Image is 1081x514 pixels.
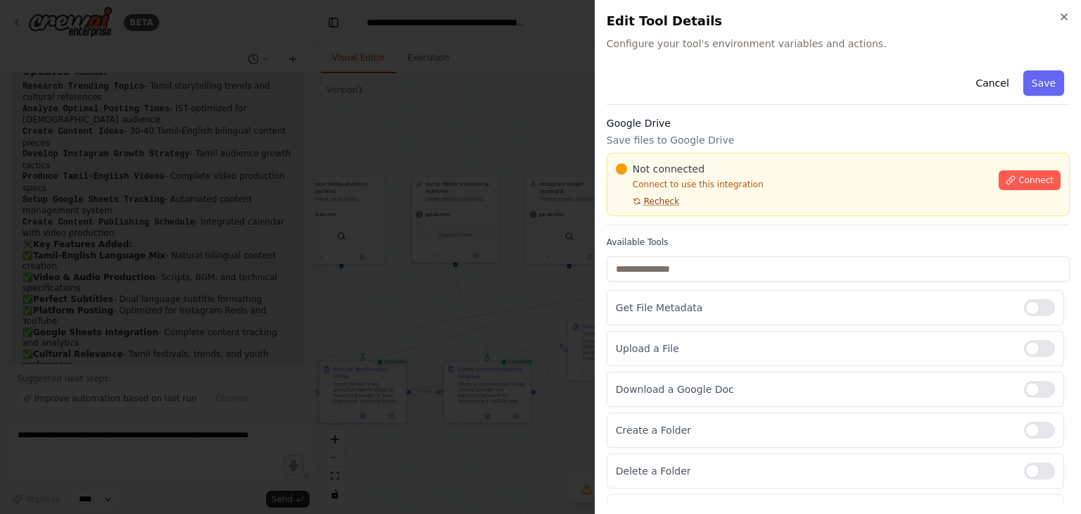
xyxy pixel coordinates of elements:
p: Delete a Folder [616,464,1013,478]
label: Available Tools [607,237,1070,248]
p: Get File Metadata [616,301,1013,315]
button: Recheck [616,196,679,207]
button: Connect [999,170,1061,190]
p: Create a Folder [616,423,1013,437]
h3: Google Drive [607,116,1070,130]
p: Download a Google Doc [616,382,1013,396]
p: Upload a File [616,341,1013,356]
button: Save [1023,70,1064,96]
span: Configure your tool's environment variables and actions. [607,37,1070,51]
button: Cancel [967,70,1017,96]
span: Recheck [644,196,679,207]
span: Not connected [633,162,704,176]
p: Connect to use this integration [616,179,991,190]
h2: Edit Tool Details [607,11,1070,31]
p: Save files to Google Drive [607,133,1070,147]
span: Connect [1018,175,1054,186]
